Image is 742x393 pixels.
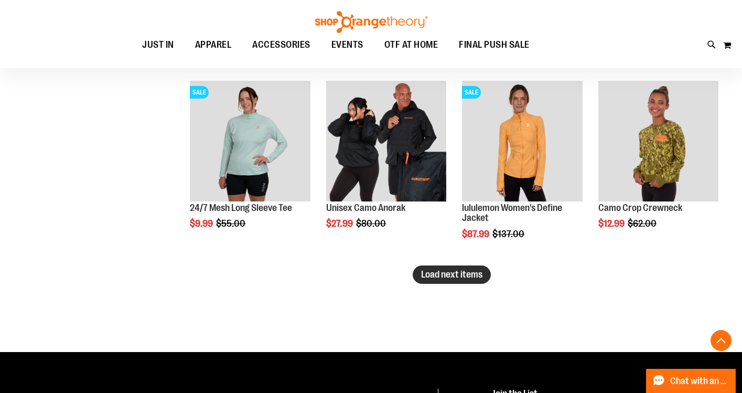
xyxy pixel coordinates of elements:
span: OTF AT HOME [384,33,438,57]
a: 24/7 Mesh Long Sleeve Tee [190,203,292,213]
span: APPAREL [195,33,232,57]
span: SALE [462,86,481,99]
div: product [593,76,724,256]
span: JUST IN [142,33,174,57]
a: FINAL PUSH SALE [448,33,540,57]
span: ACCESSORIES [252,33,310,57]
a: OTF AT HOME [374,33,449,57]
a: Product image for Unisex Camo Anorak [326,81,446,203]
a: lululemon Women's Define Jacket [462,203,562,224]
a: ACCESSORIES [242,33,321,57]
div: product [457,76,587,266]
button: Back To Top [711,330,732,351]
span: $80.00 [356,218,388,229]
span: $9.99 [190,218,214,229]
span: SALE [190,86,209,99]
img: Shop Orangetheory [314,11,429,33]
span: $27.99 [326,218,354,229]
a: 24/7 Mesh Long Sleeve TeeSALE [190,81,310,203]
a: JUST IN [132,33,185,57]
a: Product image for Camo Crop Crewneck [598,81,718,203]
button: Chat with an Expert [646,369,736,393]
img: 24/7 Mesh Long Sleeve Tee [190,81,310,201]
span: $62.00 [628,218,658,229]
a: Product image for lululemon Define JacketSALE [462,81,582,203]
a: APPAREL [185,33,242,57]
a: EVENTS [321,33,374,57]
img: Product image for Camo Crop Crewneck [598,81,718,201]
button: Load next items [413,265,491,284]
span: $12.99 [598,218,626,229]
a: Unisex Camo Anorak [326,203,405,213]
span: Load next items [421,269,482,280]
a: Camo Crop Crewneck [598,203,682,213]
img: Product image for lululemon Define Jacket [462,81,582,201]
span: $87.99 [462,229,491,239]
span: $55.00 [216,218,247,229]
span: FINAL PUSH SALE [459,33,530,57]
div: product [185,76,315,256]
span: $137.00 [492,229,526,239]
img: Product image for Unisex Camo Anorak [326,81,446,201]
span: EVENTS [331,33,363,57]
span: Chat with an Expert [670,376,729,386]
div: product [321,76,451,256]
